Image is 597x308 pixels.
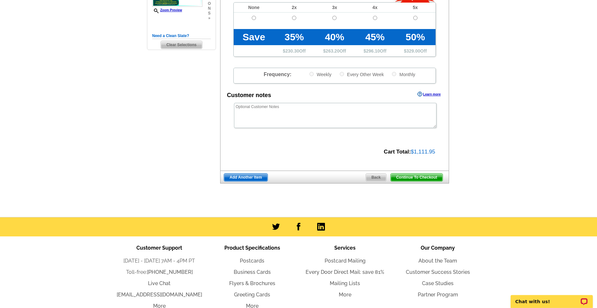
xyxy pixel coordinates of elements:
[366,174,386,181] span: Back
[234,3,274,13] td: None
[117,292,202,298] a: [EMAIL_ADDRESS][DOMAIN_NAME]
[113,268,206,276] li: Toll-free:
[406,269,470,275] a: Customer Success Stories
[306,269,384,275] a: Every Door Direct Mail: save 81%
[234,292,270,298] a: Greeting Cards
[274,3,314,13] td: 2x
[339,71,384,77] label: Every Other Week
[285,48,299,54] span: 230.30
[384,149,411,155] strong: Cart Total:
[309,71,332,77] label: Weekly
[274,29,314,45] td: 35%
[395,3,436,13] td: 5x
[411,149,435,155] span: $1,111.95
[330,280,360,286] a: Mailing Lists
[152,8,182,12] a: Zoom Preview
[421,245,455,251] span: Our Company
[395,29,436,45] td: 50%
[148,280,171,286] a: Live Chat
[234,29,274,45] td: Save
[506,288,597,308] iframe: LiveChat chat widget
[113,257,206,265] li: [DATE] - [DATE] 7AM - 4PM PT
[391,71,415,77] label: Monthly
[340,72,344,76] input: Every Other Week
[147,269,193,275] a: [PHONE_NUMBER]
[227,91,271,100] div: Customer notes
[406,48,420,54] span: 329.00
[334,245,356,251] span: Services
[366,48,380,54] span: 296.10
[161,41,202,49] span: Clear Selections
[208,1,211,6] span: o
[208,11,211,16] span: s
[309,72,314,76] input: Weekly
[355,45,395,56] td: $ Off
[391,174,443,181] span: Continue To Checkout
[152,33,211,39] h5: Need a Clean Slate?
[326,48,339,54] span: 263.20
[422,280,454,286] a: Case Studies
[274,45,314,56] td: $ Off
[136,245,182,251] span: Customer Support
[417,92,441,97] a: Learn more
[325,258,366,264] a: Postcard Mailing
[314,29,355,45] td: 40%
[392,72,396,76] input: Monthly
[240,258,264,264] a: Postcards
[234,269,271,275] a: Business Cards
[208,6,211,11] span: n
[418,258,457,264] a: About the Team
[208,16,211,21] span: »
[264,72,291,77] span: Frequency:
[395,45,436,56] td: $ Off
[355,29,395,45] td: 45%
[224,173,268,182] a: Add Another Item
[418,292,458,298] a: Partner Program
[314,3,355,13] td: 3x
[229,280,275,286] a: Flyers & Brochures
[339,292,351,298] a: More
[224,245,280,251] span: Product Specifications
[355,3,395,13] td: 4x
[314,45,355,56] td: $ Off
[366,173,387,182] a: Back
